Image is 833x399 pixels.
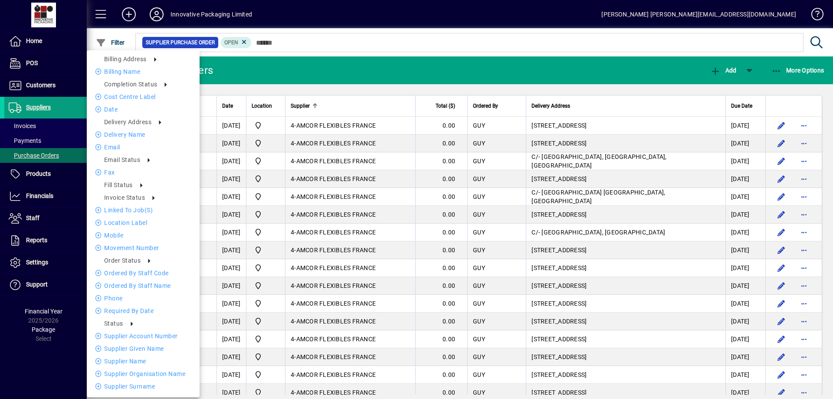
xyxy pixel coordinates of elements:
[104,181,133,188] span: Fill Status
[87,167,200,178] li: Fax
[87,142,200,152] li: Email
[87,205,200,215] li: Linked to Job(s)
[104,119,151,125] span: Delivery address
[87,104,200,115] li: Date
[104,156,140,163] span: Email status
[87,243,200,253] li: Movement Number
[104,194,145,201] span: Invoice Status
[104,81,157,88] span: Completion Status
[87,280,200,291] li: Ordered by staff name
[87,66,200,77] li: Billing name
[87,369,200,379] li: Supplier Organisation name
[87,381,200,392] li: Supplier Surname
[104,257,141,264] span: Order Status
[87,92,200,102] li: Cost Centre Label
[87,268,200,278] li: Ordered by staff code
[87,230,200,241] li: Mobile
[104,320,123,327] span: Status
[87,218,200,228] li: Location Label
[87,356,200,366] li: Supplier name
[104,56,147,63] span: Billing address
[87,293,200,303] li: Phone
[87,129,200,140] li: Delivery name
[87,306,200,316] li: Required by date
[87,331,200,341] li: Supplier Account number
[87,343,200,354] li: Supplier Given name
